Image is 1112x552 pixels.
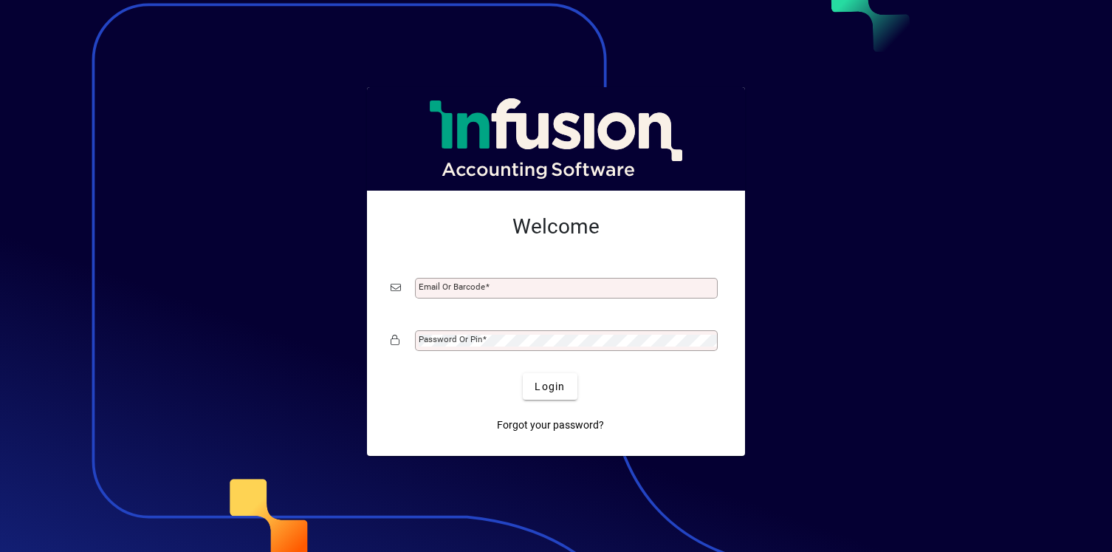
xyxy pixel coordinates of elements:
[491,412,610,438] a: Forgot your password?
[523,373,577,400] button: Login
[535,379,565,395] span: Login
[419,282,485,292] mat-label: Email or Barcode
[391,214,721,239] h2: Welcome
[497,418,604,433] span: Forgot your password?
[419,334,482,344] mat-label: Password or Pin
